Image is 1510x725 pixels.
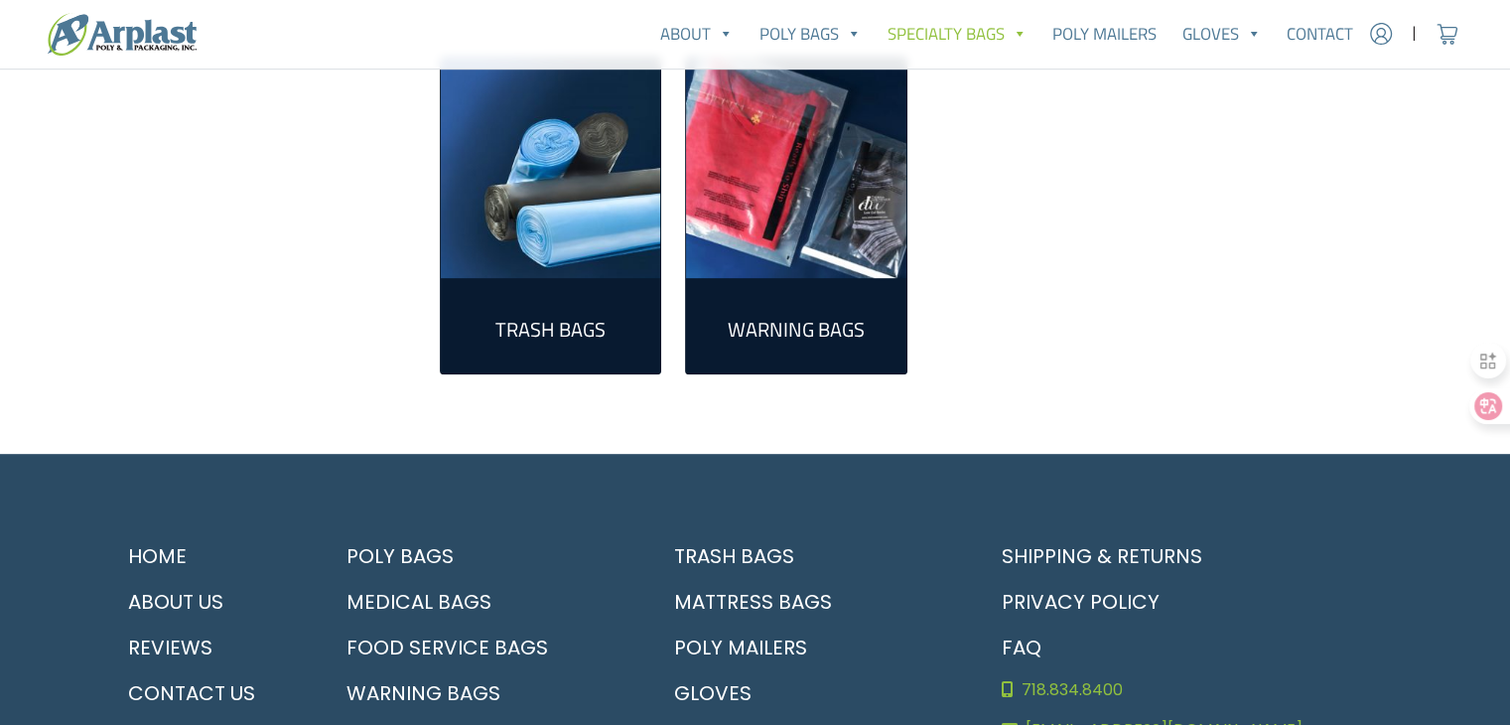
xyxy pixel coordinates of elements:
[658,579,962,625] a: Mattress Bags
[1274,14,1366,54] a: Contact
[986,579,1399,625] a: Privacy Policy
[658,670,962,716] a: Gloves
[48,13,197,56] img: logo
[457,318,645,342] h2: Trash Bags
[331,625,634,670] a: Food Service Bags
[986,533,1399,579] a: Shipping & Returns
[658,625,962,670] a: Poly Mailers
[112,533,307,579] a: Home
[747,14,875,54] a: Poly Bags
[441,58,661,278] img: Trash Bags
[1412,22,1417,46] span: |
[986,625,1399,670] a: FAQ
[658,533,962,579] a: Trash Bags
[647,14,747,54] a: About
[702,294,891,358] a: Visit product category Warning Bags
[331,533,634,579] a: Poly Bags
[331,579,634,625] a: Medical Bags
[702,318,891,342] h2: Warning Bags
[441,58,661,278] a: Visit product category Trash Bags
[112,625,307,670] a: Reviews
[457,294,645,358] a: Visit product category Trash Bags
[875,14,1040,54] a: Specialty Bags
[1039,14,1169,54] a: Poly Mailers
[686,58,906,278] img: Warning Bags
[112,579,307,625] a: About Us
[1169,14,1275,54] a: Gloves
[686,58,906,278] a: Visit product category Warning Bags
[986,670,1399,710] a: 718.834.8400
[112,670,307,716] a: Contact Us
[331,670,634,716] a: Warning Bags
